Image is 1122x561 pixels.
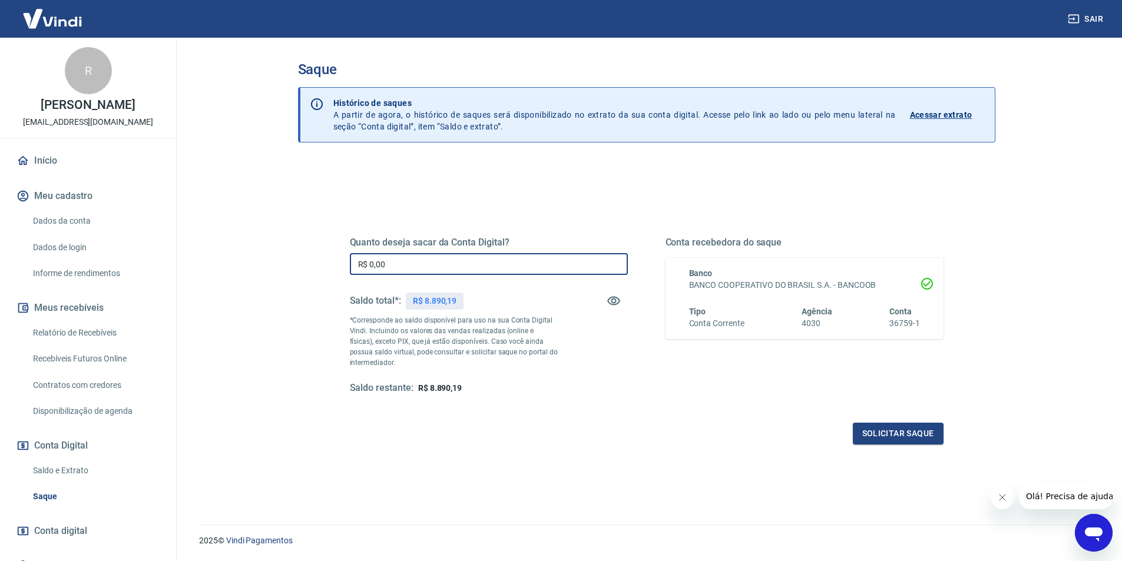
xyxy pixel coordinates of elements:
[666,237,944,248] h5: Conta recebedora do saque
[7,8,99,18] span: Olá! Precisa de ajuda?
[14,1,91,36] img: Vindi
[1019,483,1113,509] iframe: Mensagem da empresa
[333,97,896,132] p: A partir de agora, o histórico de saques será disponibilizado no extrato da sua conta digital. Ac...
[802,307,832,316] span: Agência
[350,315,558,368] p: *Corresponde ao saldo disponível para uso na sua Conta Digital Vindi. Incluindo os valores das ve...
[28,459,162,483] a: Saldo e Extrato
[14,518,162,544] a: Conta digital
[802,317,832,330] h6: 4030
[28,235,162,260] a: Dados de login
[350,237,628,248] h5: Quanto deseja sacar da Conta Digital?
[889,307,912,316] span: Conta
[889,317,920,330] h6: 36759-1
[689,317,744,330] h6: Conta Corrente
[34,523,87,539] span: Conta digital
[28,321,162,345] a: Relatório de Recebíveis
[28,209,162,233] a: Dados da conta
[1065,8,1108,30] button: Sair
[199,535,1094,547] p: 2025 ©
[910,109,972,121] p: Acessar extrato
[689,268,713,278] span: Banco
[418,383,462,393] span: R$ 8.890,19
[689,279,920,291] h6: BANCO COOPERATIVO DO BRASIL S.A. - BANCOOB
[14,148,162,174] a: Início
[333,97,896,109] p: Histórico de saques
[28,347,162,371] a: Recebíveis Futuros Online
[14,295,162,321] button: Meus recebíveis
[28,261,162,286] a: Informe de rendimentos
[14,183,162,209] button: Meu cadastro
[41,99,135,111] p: [PERSON_NAME]
[226,536,293,545] a: Vindi Pagamentos
[28,373,162,397] a: Contratos com credores
[910,97,985,132] a: Acessar extrato
[689,307,706,316] span: Tipo
[350,382,413,394] h5: Saldo restante:
[14,433,162,459] button: Conta Digital
[853,423,944,444] button: Solicitar saque
[65,47,112,94] div: R
[991,486,1014,509] iframe: Fechar mensagem
[28,484,162,509] a: Saque
[350,295,401,307] h5: Saldo total*:
[298,61,995,78] h3: Saque
[1075,514,1113,552] iframe: Botão para abrir a janela de mensagens
[23,116,153,128] p: [EMAIL_ADDRESS][DOMAIN_NAME]
[28,399,162,423] a: Disponibilização de agenda
[413,295,456,307] p: R$ 8.890,19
